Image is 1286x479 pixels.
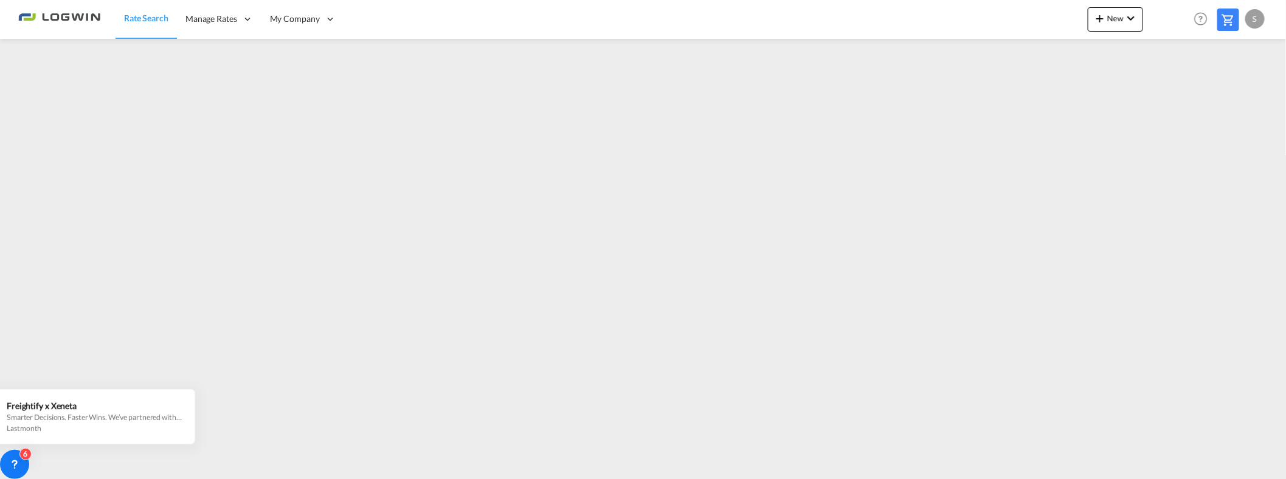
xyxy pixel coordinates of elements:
md-icon: icon-plus 400-fg [1093,11,1107,26]
md-icon: icon-chevron-down [1124,11,1138,26]
span: Manage Rates [185,13,237,25]
span: Rate Search [124,13,168,23]
img: 2761ae10d95411efa20a1f5e0282d2d7.png [18,5,100,33]
div: S [1245,9,1265,29]
button: icon-plus 400-fgNewicon-chevron-down [1088,7,1143,32]
span: Help [1191,9,1211,29]
span: New [1093,13,1138,23]
div: Help [1191,9,1217,30]
span: My Company [270,13,320,25]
